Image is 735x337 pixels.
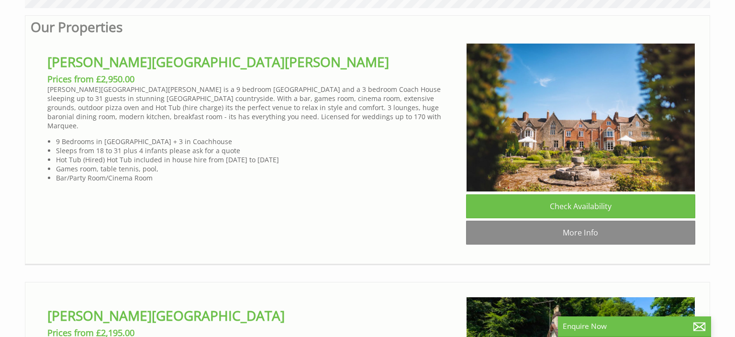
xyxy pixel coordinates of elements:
[56,173,458,182] li: Bar/Party Room/Cinema Room
[466,43,696,191] img: Back_of_house.original.jpg
[47,53,389,71] a: [PERSON_NAME][GEOGRAPHIC_DATA][PERSON_NAME]
[466,221,696,245] a: More Info
[56,137,458,146] li: 9 Bedrooms in [GEOGRAPHIC_DATA] + 3 in Coachhouse
[466,194,696,218] a: Check Availability
[56,164,458,173] li: Games room, table tennis, pool,
[47,85,458,130] p: [PERSON_NAME][GEOGRAPHIC_DATA][PERSON_NAME] is a 9 bedroom [GEOGRAPHIC_DATA] and a 3 bedroom Coac...
[56,155,458,164] li: Hot Tub (Hired) Hot Tub included in house hire from [DATE] to [DATE]
[56,146,458,155] li: Sleeps from 18 to 31 plus 4 infants please ask for a quote
[47,73,458,85] h3: Prices from £2,950.00
[563,321,706,331] p: Enquire Now
[47,306,285,325] a: [PERSON_NAME][GEOGRAPHIC_DATA]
